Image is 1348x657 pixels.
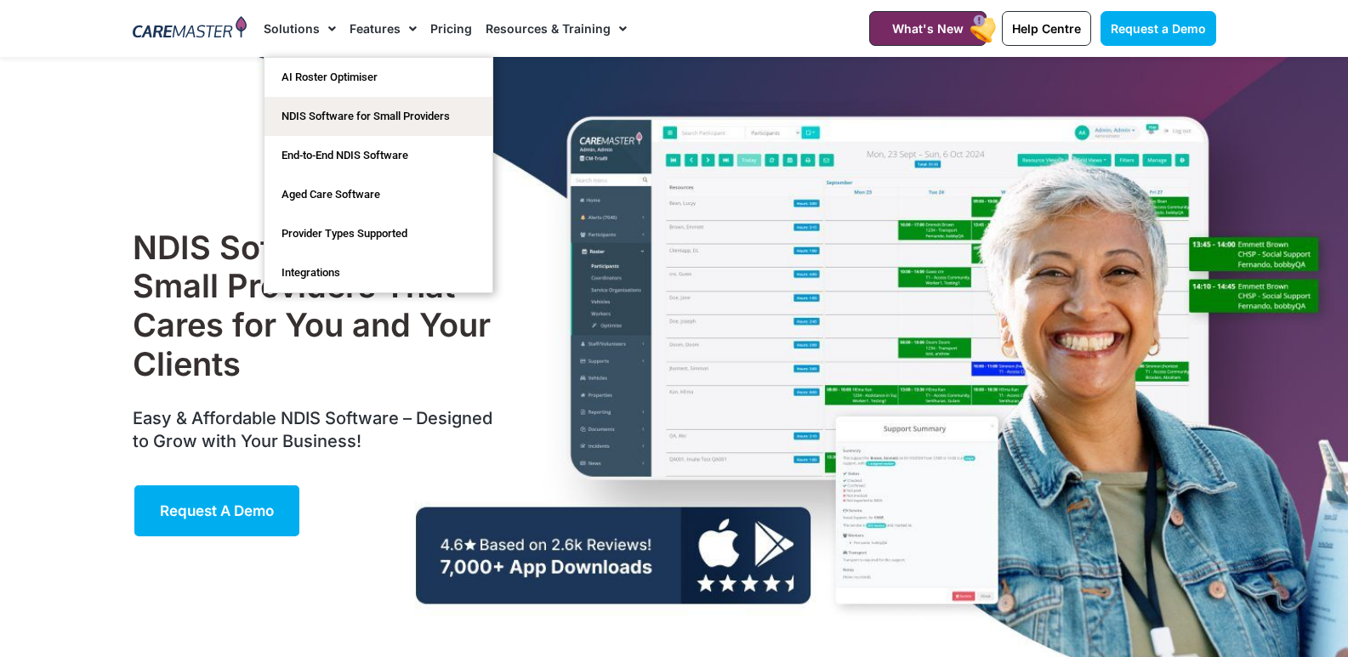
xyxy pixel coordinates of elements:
[1111,21,1206,36] span: Request a Demo
[264,58,492,97] a: AI Roster Optimiser
[264,136,492,175] a: End-to-End NDIS Software
[264,97,492,136] a: NDIS Software for Small Providers
[1101,11,1216,46] a: Request a Demo
[264,214,492,253] a: Provider Types Supported
[133,408,492,451] span: Easy & Affordable NDIS Software – Designed to Grow with Your Business!
[133,229,501,383] h1: NDIS Software for Small Providers That Cares for You and Your Clients
[1012,21,1081,36] span: Help Centre
[264,253,492,292] a: Integrations
[133,484,301,538] a: Request a Demo
[160,502,274,519] span: Request a Demo
[869,11,987,46] a: What's New
[133,16,247,42] img: CareMaster Logo
[264,175,492,214] a: Aged Care Software
[1002,11,1091,46] a: Help Centre
[264,57,493,293] ul: Solutions
[892,21,964,36] span: What's New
